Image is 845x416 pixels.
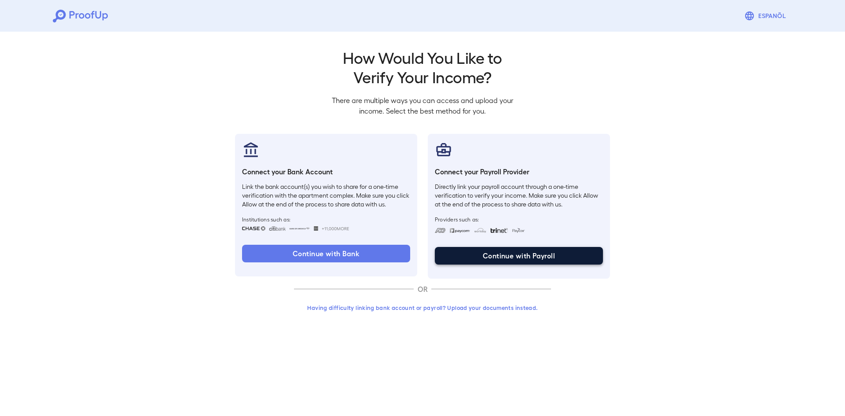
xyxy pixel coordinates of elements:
button: Having difficulty linking bank account or payroll? Upload your documents instead. [294,300,551,316]
img: chase.svg [242,226,265,231]
button: Espanõl [741,7,792,25]
h6: Connect your Payroll Provider [435,166,603,177]
span: Providers such as: [435,216,603,223]
img: paycom.svg [449,228,470,233]
p: There are multiple ways you can access and upload your income. Select the best method for you. [325,95,520,116]
h2: How Would You Like to Verify Your Income? [325,48,520,86]
p: Link the bank account(s) you wish to share for a one-time verification with the apartment complex... [242,182,410,209]
span: Institutions such as: [242,216,410,223]
img: trinet.svg [490,228,508,233]
button: Continue with Bank [242,245,410,262]
img: paycon.svg [511,228,525,233]
h6: Connect your Bank Account [242,166,410,177]
img: payrollProvider.svg [435,141,452,158]
img: workday.svg [474,228,487,233]
img: bankAccount.svg [242,141,260,158]
img: citibank.svg [269,226,286,231]
p: Directly link your payroll account through a one-time verification to verify your income. Make su... [435,182,603,209]
span: +11,000 More [322,225,349,232]
img: adp.svg [435,228,446,233]
img: wellsfargo.svg [314,226,319,231]
img: bankOfAmerica.svg [289,226,310,231]
button: Continue with Payroll [435,247,603,265]
p: OR [414,284,431,295]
